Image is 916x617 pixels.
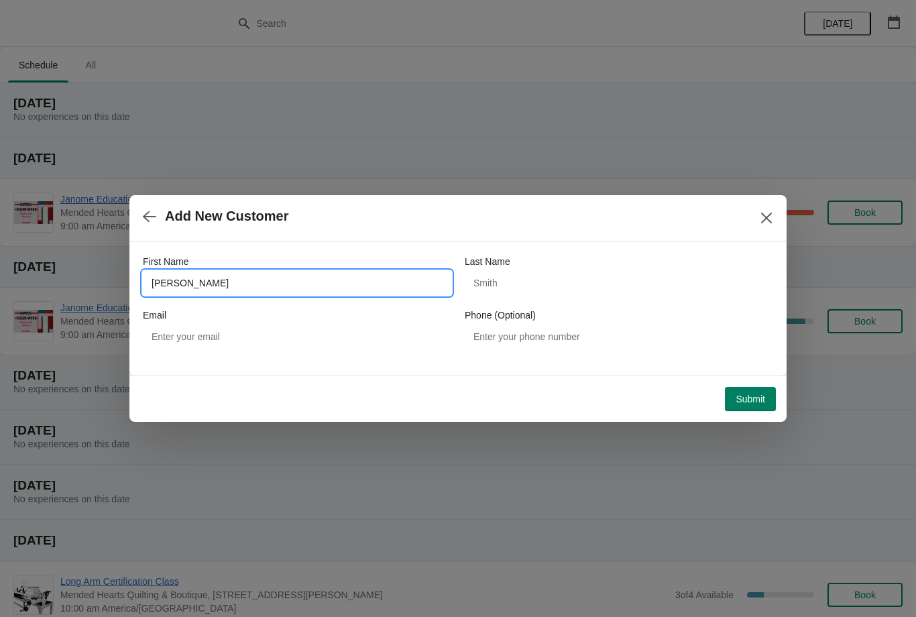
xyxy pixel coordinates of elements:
input: Enter your email [143,325,451,349]
button: Close [754,206,779,230]
input: Smith [465,271,773,295]
h2: Add New Customer [165,209,288,224]
span: Submit [736,394,765,404]
label: Last Name [465,255,510,268]
label: Phone (Optional) [465,308,536,322]
input: John [143,271,451,295]
input: Enter your phone number [465,325,773,349]
label: Email [143,308,166,322]
button: Submit [725,387,776,411]
label: First Name [143,255,188,268]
